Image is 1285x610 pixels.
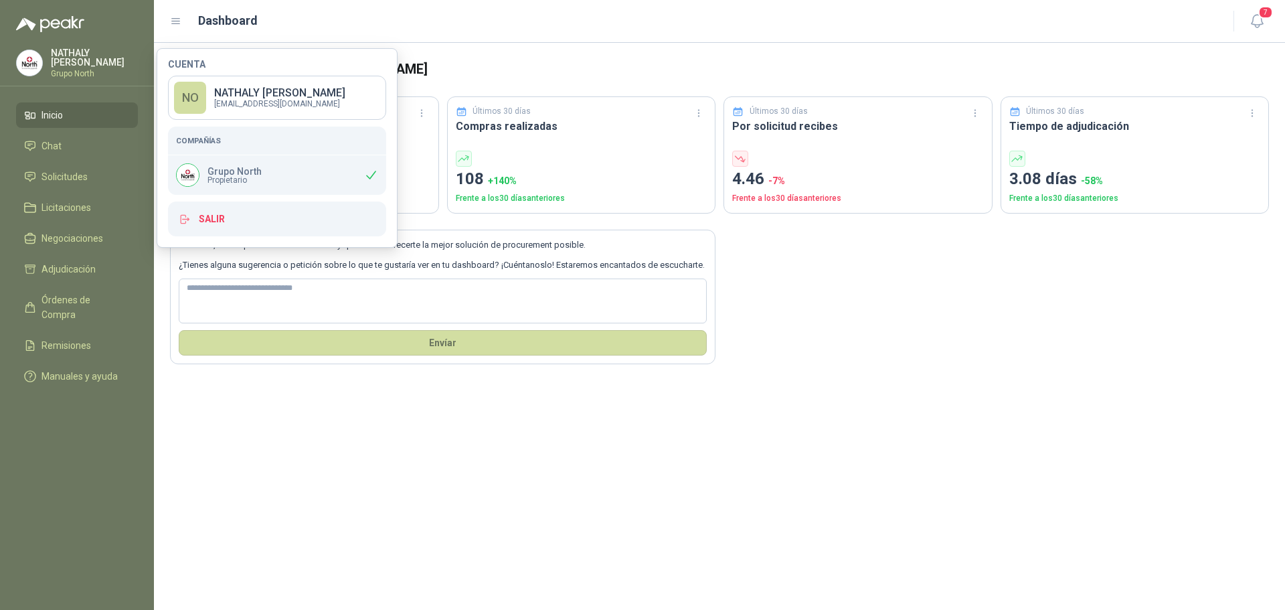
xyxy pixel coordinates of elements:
button: 7 [1245,9,1269,33]
p: En , nos importan tus necesidades y queremos ofrecerte la mejor solución de procurement posible. [179,238,707,252]
p: Frente a los 30 días anteriores [1009,192,1261,205]
p: Últimos 30 días [1026,105,1084,118]
img: Company Logo [177,164,199,186]
a: Manuales y ayuda [16,364,138,389]
a: NONATHALY [PERSON_NAME][EMAIL_ADDRESS][DOMAIN_NAME] [168,76,386,120]
span: 7 [1258,6,1273,19]
span: Negociaciones [41,231,103,246]
a: Inicio [16,102,138,128]
p: NATHALY [PERSON_NAME] [214,88,345,98]
img: Logo peakr [16,16,84,32]
a: Adjudicación [16,256,138,282]
p: Últimos 30 días [750,105,808,118]
span: -58 % [1081,175,1103,186]
p: 3.08 días [1009,167,1261,192]
h3: Tiempo de adjudicación [1009,118,1261,135]
button: Salir [168,202,386,236]
h5: Compañías [176,135,378,147]
p: Frente a los 30 días anteriores [456,192,707,205]
span: Solicitudes [41,169,88,184]
h3: Por solicitud recibes [732,118,984,135]
p: 4.46 [732,167,984,192]
span: Licitaciones [41,200,91,215]
span: + 140 % [488,175,517,186]
p: Grupo North [51,70,138,78]
h4: Cuenta [168,60,386,69]
a: Órdenes de Compra [16,287,138,327]
span: Inicio [41,108,63,123]
img: Company Logo [17,50,42,76]
p: [EMAIL_ADDRESS][DOMAIN_NAME] [214,100,345,108]
a: Licitaciones [16,195,138,220]
div: Company LogoGrupo NorthPropietario [168,155,386,195]
span: Adjudicación [41,262,96,277]
p: Últimos 30 días [473,105,531,118]
h1: Dashboard [198,11,258,30]
p: 108 [456,167,707,192]
span: -7 % [768,175,785,186]
b: Peakr [188,240,213,250]
h3: Bienvenido de nuevo [PERSON_NAME] [191,59,1269,80]
span: Manuales y ayuda [41,369,118,384]
span: Chat [41,139,62,153]
a: Remisiones [16,333,138,358]
span: Propietario [207,176,262,184]
p: Frente a los 30 días anteriores [732,192,984,205]
p: ¿Tienes alguna sugerencia o petición sobre lo que te gustaría ver en tu dashboard? ¡Cuéntanoslo! ... [179,258,707,272]
a: Chat [16,133,138,159]
p: NATHALY [PERSON_NAME] [51,48,138,67]
div: NO [174,82,206,114]
a: Solicitudes [16,164,138,189]
a: Negociaciones [16,226,138,251]
p: Grupo North [207,167,262,176]
span: Órdenes de Compra [41,293,125,322]
button: Envíar [179,330,707,356]
span: Remisiones [41,338,91,353]
h3: Compras realizadas [456,118,707,135]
